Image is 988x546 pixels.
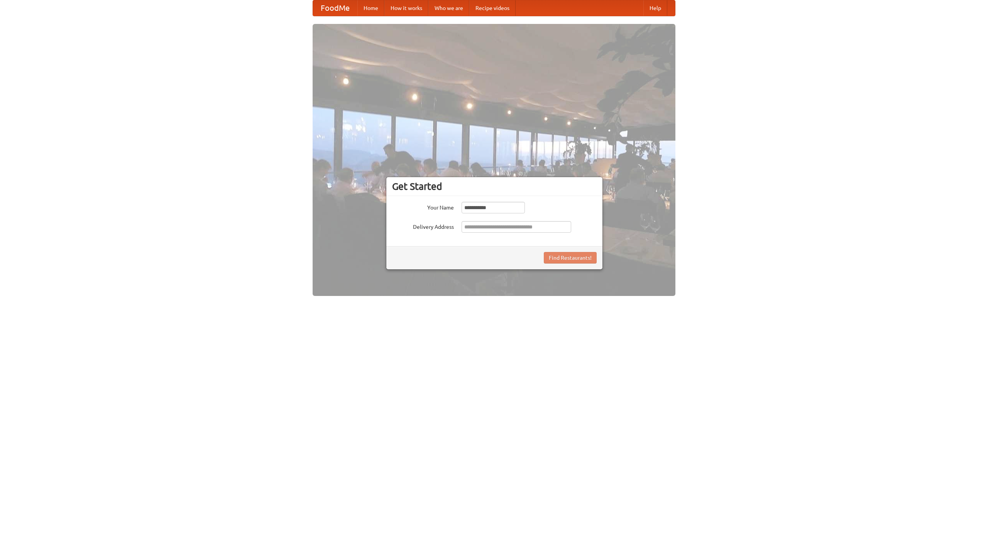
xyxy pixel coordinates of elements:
a: FoodMe [313,0,357,16]
a: Recipe videos [469,0,516,16]
a: Home [357,0,384,16]
h3: Get Started [392,181,597,192]
button: Find Restaurants! [544,252,597,264]
a: Who we are [428,0,469,16]
a: How it works [384,0,428,16]
label: Delivery Address [392,221,454,231]
label: Your Name [392,202,454,211]
a: Help [643,0,667,16]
